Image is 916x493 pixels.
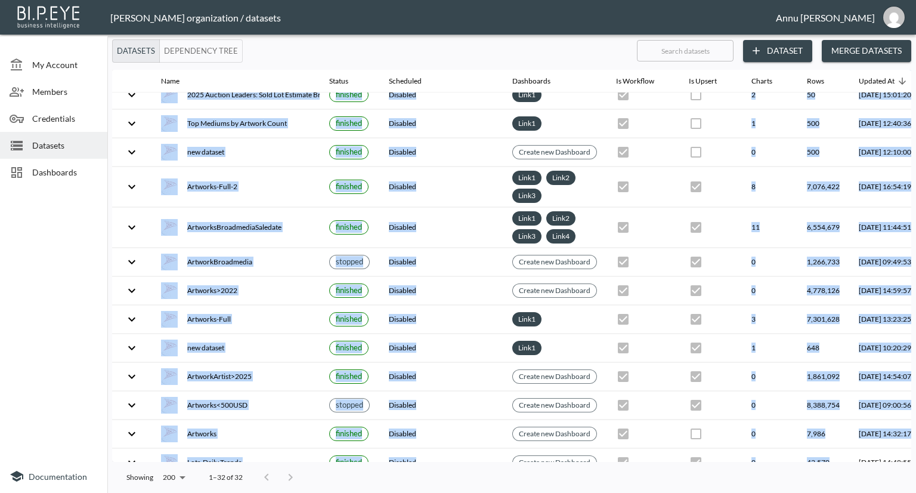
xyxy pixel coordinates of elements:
th: {"type":{},"key":null,"ref":null,"props":{"size":"small","label":{"type":{},"key":null,"ref":null... [320,420,379,448]
th: {"type":{},"key":null,"ref":null,"props":{"disabled":true,"checked":true,"color":"primary","style... [679,277,742,305]
div: Artworks-Full-2 [161,178,310,195]
div: Top Mediums by Artwork Count [161,115,310,132]
th: Disabled [379,449,503,477]
div: Is Workflow [616,74,654,88]
a: Link2 [550,211,572,225]
th: 6,554,679 [797,208,849,248]
div: Artworks<500USD [161,397,310,414]
div: Link1 [512,341,541,355]
span: finished [336,314,362,323]
th: 0 [742,449,797,477]
img: mssql icon [161,282,178,299]
span: stopped [336,400,363,409]
th: {"type":{},"key":null,"ref":null,"props":{"disabled":true,"checked":false,"color":"primary","styl... [679,138,742,167]
div: Create new Dashboard [512,255,597,269]
button: expand row [122,252,142,272]
div: Lots-Daily Trends [161,454,310,471]
th: 1 [742,110,797,138]
a: Link1 [516,88,538,101]
span: Members [32,85,98,98]
th: 500 [797,110,849,138]
th: {"type":{},"key":null,"ref":null,"props":{"size":"small","clickable":true,"style":{"background":"... [503,420,606,448]
span: finished [336,118,362,128]
img: mssql icon [161,87,178,103]
th: {"type":"div","key":null,"ref":null,"props":{"style":{"display":"flex","gap":16,"alignItems":"cen... [151,420,320,448]
th: {"type":"div","key":null,"ref":null,"props":{"style":{"display":"flex","flexWrap":"wrap","gap":6}... [503,167,606,207]
span: Documentation [29,472,87,482]
th: {"type":"div","key":null,"ref":null,"props":{"style":{"display":"flex","flexWrap":"wrap","gap":6}... [503,110,606,138]
th: Disabled [379,392,503,420]
th: {"type":{},"key":null,"ref":null,"props":{"size":"small","label":{"type":{},"key":null,"ref":null... [320,392,379,420]
th: {"type":{},"key":null,"ref":null,"props":{"disabled":true,"checked":true,"color":"primary","style... [679,392,742,420]
div: Create new Dashboard [512,455,597,470]
th: {"type":{},"key":null,"ref":null,"props":{"disabled":true,"checked":true,"color":"primary","style... [606,248,679,276]
button: expand row [122,338,142,358]
div: Rows [807,74,824,88]
th: {"type":{},"key":null,"ref":null,"props":{"disabled":true,"checked":true,"color":"primary","style... [606,306,679,334]
img: mssql icon [161,426,178,442]
th: {"type":{},"key":null,"ref":null,"props":{"disabled":true,"checked":true,"color":"primary","style... [606,363,679,391]
th: 7,301,628 [797,306,849,334]
a: Link4 [550,229,572,243]
th: Disabled [379,363,503,391]
a: Documentation [10,469,98,483]
th: Disabled [379,110,503,138]
th: 50 [797,81,849,109]
div: Charts [751,74,772,88]
img: mssql icon [161,397,178,414]
div: Link1 [512,171,541,185]
span: finished [336,181,362,191]
button: Dataset [743,40,812,62]
th: {"type":"div","key":null,"ref":null,"props":{"style":{"display":"flex","gap":16,"alignItems":"cen... [151,392,320,420]
th: 7,076,422 [797,167,849,207]
th: {"type":{},"key":null,"ref":null,"props":{"size":"small","clickable":true,"style":{"background":"... [503,363,606,391]
th: {"type":{},"key":null,"ref":null,"props":{"disabled":true,"checked":true,"color":"primary","style... [679,167,742,207]
div: Link3 [512,229,541,244]
th: {"type":{},"key":null,"ref":null,"props":{"size":"small","label":{"type":{},"key":null,"ref":null... [320,138,379,167]
th: {"type":{},"key":null,"ref":null,"props":{"disabled":true,"checked":true,"color":"primary","style... [679,449,742,477]
th: 2 [742,81,797,109]
th: Disabled [379,167,503,207]
span: Is Workflow [616,74,670,88]
div: Link1 [512,211,541,226]
th: {"type":{},"key":null,"ref":null,"props":{"disabled":true,"checked":true,"color":"primary","style... [606,110,679,138]
span: Charts [751,74,788,88]
th: 8 [742,167,797,207]
th: 43,570 [797,449,849,477]
a: Create new Dashboard [516,284,593,297]
th: Disabled [379,420,503,448]
div: Status [329,74,348,88]
div: Link2 [546,171,575,185]
button: expand row [122,366,142,387]
a: Create new Dashboard [516,255,593,269]
th: 7,986 [797,420,849,448]
th: {"type":{},"key":null,"ref":null,"props":{"disabled":true,"checked":true,"color":"primary","style... [679,363,742,391]
th: {"type":{},"key":null,"ref":null,"props":{"size":"small","label":{"type":{},"key":null,"ref":null... [320,277,379,305]
th: {"type":{},"key":null,"ref":null,"props":{"disabled":true,"checked":true,"color":"primary","style... [679,208,742,248]
a: Link1 [516,211,538,225]
img: bipeye-logo [15,3,83,30]
span: finished [336,457,362,467]
th: {"type":{},"key":null,"ref":null,"props":{"disabled":true,"checked":false,"color":"primary","styl... [679,420,742,448]
th: 0 [742,138,797,167]
th: {"type":{},"key":null,"ref":null,"props":{"size":"small","label":{"type":{},"key":null,"ref":null... [320,248,379,276]
th: 0 [742,363,797,391]
a: Link1 [516,341,538,355]
img: mssql icon [161,115,178,132]
th: 8,388,754 [797,392,849,420]
th: Disabled [379,81,503,109]
th: {"type":{},"key":null,"ref":null,"props":{"size":"small","clickable":true,"style":{"background":"... [503,277,606,305]
img: mssql icon [161,144,178,161]
th: {"type":"div","key":null,"ref":null,"props":{"style":{"display":"flex","gap":16,"alignItems":"cen... [151,167,320,207]
th: {"type":{},"key":null,"ref":null,"props":{"size":"small","clickable":true,"style":{"background":"... [503,392,606,420]
div: 200 [158,470,190,485]
span: Credentials [32,112,98,125]
a: Create new Dashboard [516,145,593,159]
th: {"type":{},"key":null,"ref":null,"props":{"size":"small","label":{"type":{},"key":null,"ref":null... [320,208,379,248]
span: Dashboards [512,74,566,88]
th: {"type":{},"key":null,"ref":null,"props":{"size":"small","label":{"type":{},"key":null,"ref":null... [320,110,379,138]
th: {"type":{},"key":null,"ref":null,"props":{"size":"small","label":{"type":{},"key":null,"ref":null... [320,449,379,477]
img: mssql icon [161,340,178,356]
th: {"type":"div","key":null,"ref":null,"props":{"style":{"display":"flex","flexWrap":"wrap","gap":6}... [503,81,606,109]
th: {"type":{},"key":null,"ref":null,"props":{"disabled":true,"checked":true,"color":"primary","style... [679,334,742,362]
